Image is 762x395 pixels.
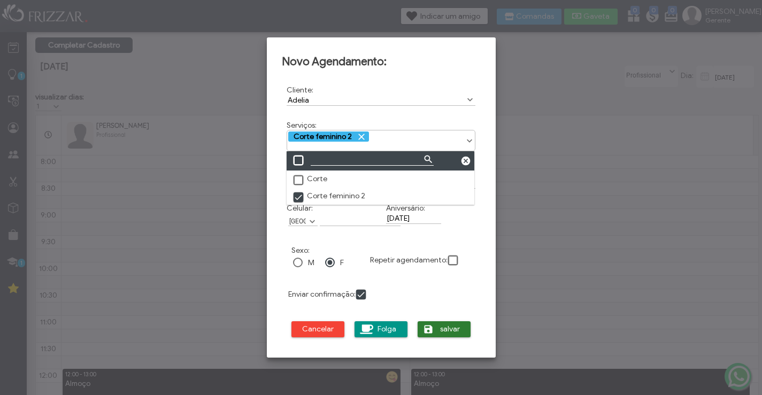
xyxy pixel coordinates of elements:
label: Aniversário: [386,204,425,213]
button: Show Options [465,95,475,105]
label: Celular: [287,204,313,213]
label: Cliente: [287,86,313,95]
span: Cancelar [299,321,337,337]
label: Repetir agendamento: [370,255,448,264]
label: F [340,258,344,267]
span: salvar [437,321,464,337]
button: salvar [418,321,471,337]
a: Close [460,155,472,167]
label: [GEOGRAPHIC_DATA] [288,216,306,226]
label: Corte [292,174,327,184]
span: Corte feminino 2 [290,132,367,141]
button: Folga [355,321,408,337]
label: M [308,258,314,267]
label: Corte feminino 2 [292,191,365,201]
label: Serviços: [287,121,317,130]
span: Folga [374,321,401,337]
label: Enviar confirmação: [288,289,356,298]
button: Cancelar [291,321,345,337]
label: Sexo: [291,246,310,255]
input: Filter Input [311,155,434,166]
h2: Novo Agendamento: [282,55,481,68]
